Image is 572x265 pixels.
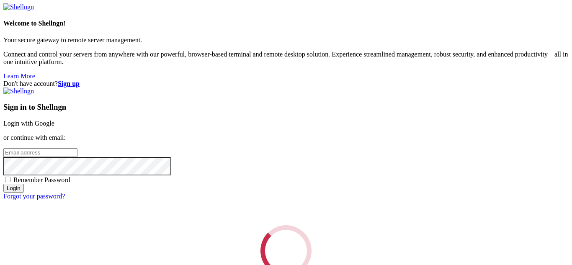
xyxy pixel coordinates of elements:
p: Your secure gateway to remote server management. [3,36,569,44]
img: Shellngn [3,87,34,95]
a: Learn More [3,72,35,80]
input: Email address [3,148,77,157]
h4: Welcome to Shellngn! [3,20,569,27]
a: Sign up [58,80,80,87]
p: or continue with email: [3,134,569,142]
img: Shellngn [3,3,34,11]
input: Login [3,184,24,193]
p: Connect and control your servers from anywhere with our powerful, browser-based terminal and remo... [3,51,569,66]
h3: Sign in to Shellngn [3,103,569,112]
a: Forgot your password? [3,193,65,200]
span: Remember Password [13,176,70,183]
a: Login with Google [3,120,54,127]
div: Don't have account? [3,80,569,87]
input: Remember Password [5,177,10,182]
